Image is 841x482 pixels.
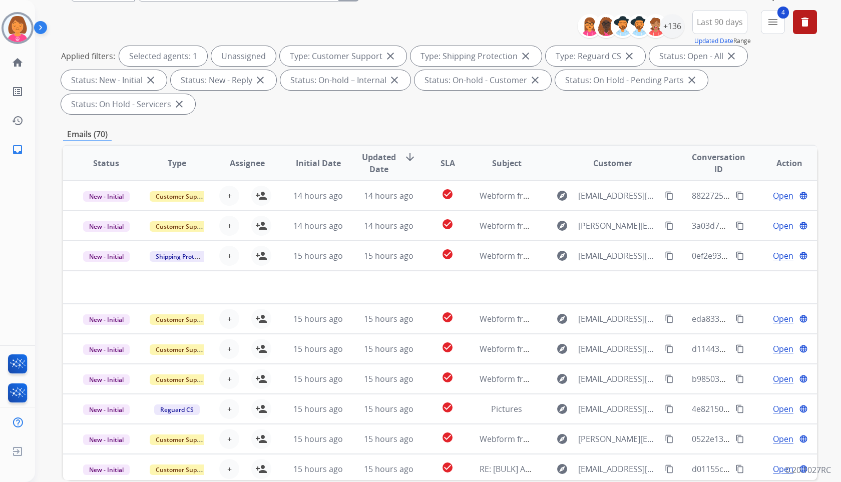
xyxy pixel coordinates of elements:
span: Webform from [EMAIL_ADDRESS][DOMAIN_NAME] on [DATE] [480,343,706,354]
span: Pictures [491,403,522,414]
span: 88227251-f68c-4b85-81a3-7faf9599e4b5 [692,190,840,201]
mat-icon: explore [556,433,568,445]
span: 15 hours ago [364,343,413,354]
span: 15 hours ago [364,433,413,444]
span: New - Initial [83,344,130,355]
button: + [219,399,239,419]
mat-icon: close [254,74,266,86]
span: New - Initial [83,404,130,415]
mat-icon: home [12,57,24,69]
span: [EMAIL_ADDRESS][DOMAIN_NAME] [578,403,659,415]
span: Customer Support [150,344,215,355]
span: + [227,250,232,262]
div: Status: New - Initial [61,70,167,90]
span: 14 hours ago [364,190,413,201]
th: Action [746,146,817,181]
span: [PERSON_NAME][EMAIL_ADDRESS][DOMAIN_NAME] [578,433,659,445]
mat-icon: inbox [12,144,24,156]
mat-icon: arrow_downward [404,151,416,163]
mat-icon: person_add [255,373,267,385]
button: + [219,216,239,236]
span: Reguard CS [154,404,200,415]
div: Unassigned [211,46,276,66]
mat-icon: content_copy [665,251,674,260]
span: Customer Support [150,434,215,445]
mat-icon: person_add [255,313,267,325]
mat-icon: content_copy [735,344,744,353]
div: Type: Shipping Protection [410,46,542,66]
span: Open [773,403,793,415]
div: Status: On Hold - Servicers [61,94,195,114]
span: Webform from [EMAIL_ADDRESS][DOMAIN_NAME] on [DATE] [480,250,706,261]
mat-icon: check_circle [442,371,454,383]
p: Applied filters: [61,50,115,62]
span: Updated Date [362,151,396,175]
mat-icon: explore [556,463,568,475]
span: New - Initial [83,191,130,202]
mat-icon: explore [556,190,568,202]
div: Status: On-hold - Customer [414,70,551,90]
span: 15 hours ago [293,403,343,414]
span: Open [773,250,793,262]
span: 15 hours ago [293,313,343,324]
span: New - Initial [83,221,130,232]
mat-icon: content_copy [665,344,674,353]
mat-icon: history [12,115,24,127]
span: 15 hours ago [293,343,343,354]
mat-icon: close [388,74,400,86]
button: Last 90 days [692,10,747,34]
div: Type: Customer Support [280,46,406,66]
span: + [227,190,232,202]
button: 4 [761,10,785,34]
span: Open [773,190,793,202]
mat-icon: explore [556,313,568,325]
mat-icon: language [799,221,808,230]
span: + [227,220,232,232]
mat-icon: content_copy [735,191,744,200]
span: Assignee [230,157,265,169]
button: + [219,369,239,389]
span: Open [773,220,793,232]
mat-icon: language [799,344,808,353]
span: [EMAIL_ADDRESS][DOMAIN_NAME] [578,190,659,202]
span: 15 hours ago [364,403,413,414]
span: [EMAIL_ADDRESS][DOMAIN_NAME] [578,313,659,325]
mat-icon: content_copy [735,314,744,323]
mat-icon: person_add [255,403,267,415]
mat-icon: menu [767,16,779,28]
span: Customer Support [150,221,215,232]
span: Customer [593,157,632,169]
span: Subject [492,157,522,169]
p: Emails (70) [63,128,112,141]
div: Type: Reguard CS [546,46,645,66]
mat-icon: explore [556,343,568,355]
mat-icon: close [173,98,185,110]
mat-icon: check_circle [442,401,454,413]
span: Conversation ID [692,151,746,175]
button: + [219,339,239,359]
span: + [227,463,232,475]
span: 14 hours ago [293,220,343,231]
mat-icon: person_add [255,220,267,232]
mat-icon: explore [556,373,568,385]
div: +136 [660,14,684,38]
span: Last 90 days [697,20,743,24]
mat-icon: check_circle [442,188,454,200]
mat-icon: person_add [255,190,267,202]
mat-icon: language [799,251,808,260]
span: 4 [777,7,789,19]
span: Open [773,463,793,475]
span: Customer Support [150,374,215,385]
span: 14 hours ago [364,220,413,231]
span: [EMAIL_ADDRESS][DOMAIN_NAME] [578,463,659,475]
mat-icon: content_copy [665,404,674,413]
mat-icon: person_add [255,250,267,262]
mat-icon: content_copy [665,434,674,443]
mat-icon: explore [556,403,568,415]
span: 15 hours ago [364,313,413,324]
span: Webform from [EMAIL_ADDRESS][DOMAIN_NAME] on [DATE] [480,190,706,201]
span: Open [773,343,793,355]
mat-icon: delete [799,16,811,28]
div: Status: On-hold – Internal [280,70,410,90]
span: Open [773,433,793,445]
